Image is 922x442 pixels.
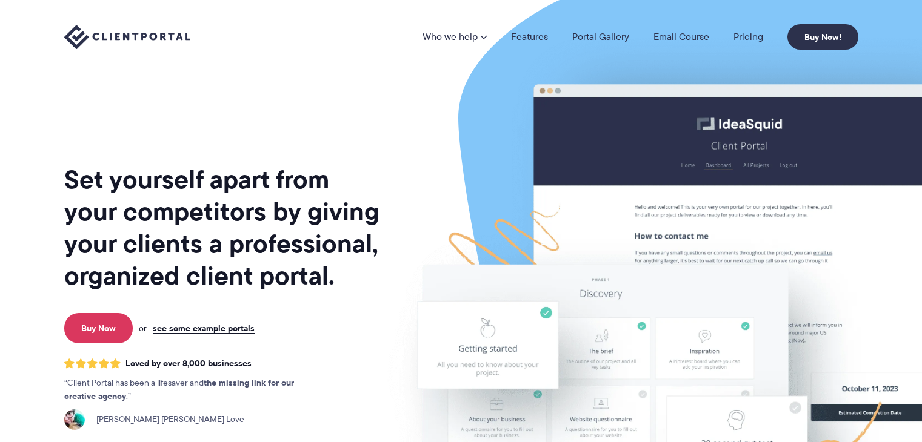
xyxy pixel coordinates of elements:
h1: Set yourself apart from your competitors by giving your clients a professional, organized client ... [64,163,382,292]
strong: the missing link for our creative agency [64,376,294,403]
a: Buy Now [64,313,133,343]
a: see some example portals [153,323,255,334]
a: Portal Gallery [572,32,629,42]
span: Loved by over 8,000 businesses [125,358,252,369]
a: Pricing [733,32,763,42]
a: Buy Now! [787,24,858,50]
p: Client Portal has been a lifesaver and . [64,377,319,403]
a: Email Course [653,32,709,42]
span: [PERSON_NAME] [PERSON_NAME] Love [90,413,244,426]
a: Who we help [423,32,487,42]
span: or [139,323,147,334]
a: Features [511,32,548,42]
